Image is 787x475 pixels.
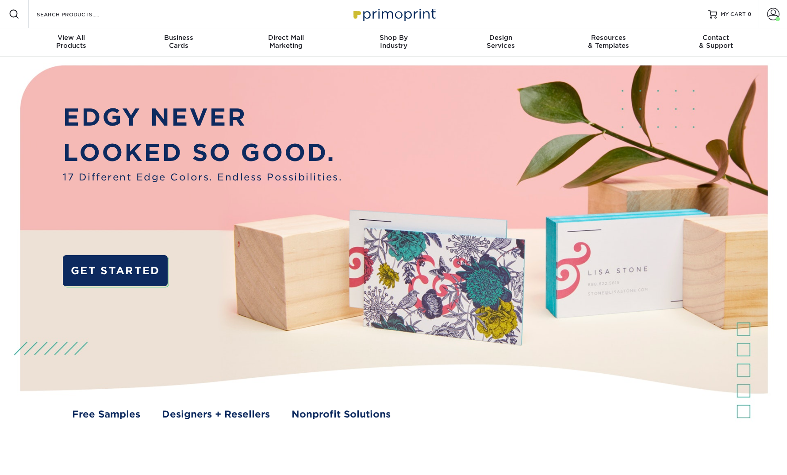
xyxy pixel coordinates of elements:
div: Services [447,34,555,50]
span: Shop By [340,34,447,42]
a: Nonprofit Solutions [292,407,391,421]
span: 17 Different Edge Colors. Endless Possibilities. [63,170,342,184]
p: LOOKED SO GOOD. [63,135,342,170]
a: Free Samples [72,407,140,421]
a: GET STARTED [63,255,168,286]
span: Contact [662,34,770,42]
span: MY CART [721,11,746,18]
div: Marketing [232,34,340,50]
a: Direct MailMarketing [232,28,340,57]
span: Direct Mail [232,34,340,42]
a: View AllProducts [18,28,125,57]
div: & Templates [555,34,662,50]
input: SEARCH PRODUCTS..... [36,9,122,19]
span: 0 [748,11,752,17]
div: & Support [662,34,770,50]
span: Resources [555,34,662,42]
div: Products [18,34,125,50]
a: Resources& Templates [555,28,662,57]
div: Industry [340,34,447,50]
a: Designers + Resellers [162,407,270,421]
div: Cards [125,34,232,50]
span: View All [18,34,125,42]
p: EDGY NEVER [63,100,342,135]
a: Shop ByIndustry [340,28,447,57]
a: Contact& Support [662,28,770,57]
a: DesignServices [447,28,555,57]
span: Design [447,34,555,42]
img: Primoprint [349,4,438,23]
a: BusinessCards [125,28,232,57]
span: Business [125,34,232,42]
